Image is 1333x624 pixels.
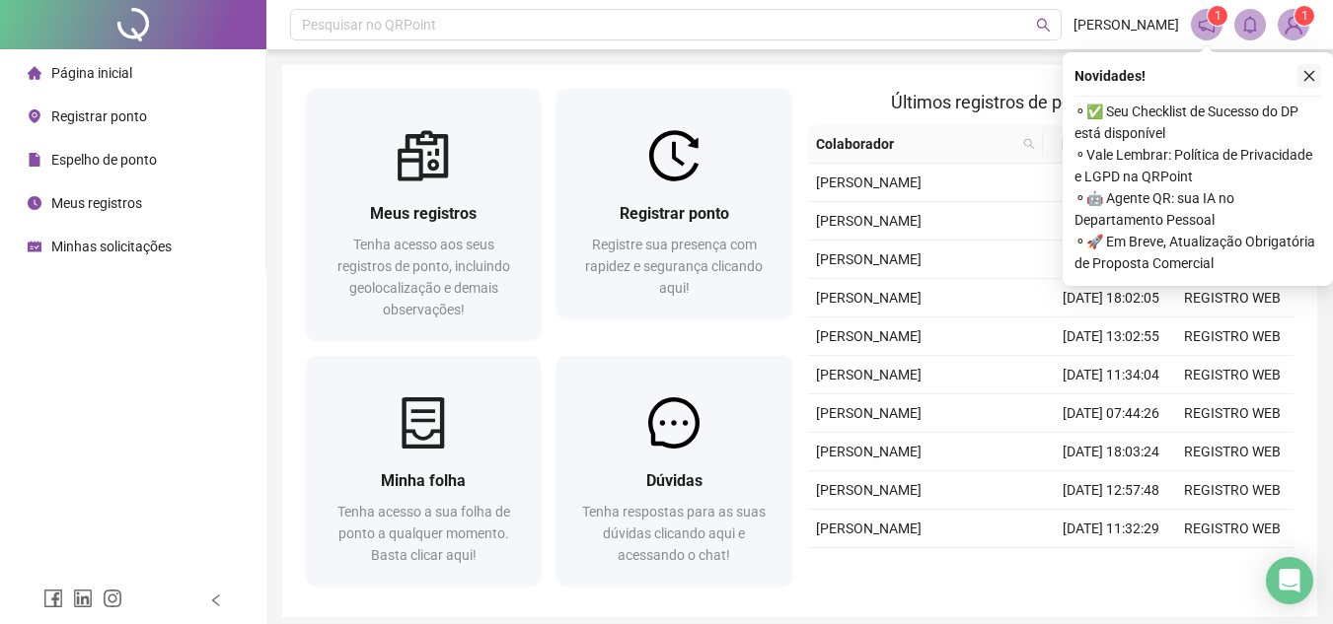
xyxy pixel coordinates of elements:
[337,237,510,317] span: Tenha acesso aos seus registros de ponto, incluindo geolocalização e demais observações!
[1051,510,1172,548] td: [DATE] 11:32:29
[1172,279,1294,317] td: REGISTRO WEB
[1051,433,1172,471] td: [DATE] 18:03:24
[1051,133,1137,155] span: Data/Hora
[646,471,703,490] span: Dúvidas
[1172,317,1294,356] td: REGISTRO WEB
[51,239,172,254] span: Minhas solicitações
[28,109,41,123] span: environment
[209,593,223,607] span: left
[1074,14,1179,35] span: [PERSON_NAME]
[1074,231,1321,274] span: ⚬ 🚀 Em Breve, Atualização Obrigatória de Proposta Comercial
[816,520,922,536] span: [PERSON_NAME]
[1266,557,1313,604] div: Open Intercom Messenger
[582,504,766,563] span: Tenha respostas para as suas dúvidas clicando aqui e acessando o chat!
[816,251,922,267] span: [PERSON_NAME]
[306,356,541,586] a: Minha folhaTenha acesso a sua folha de ponto a qualquer momento. Basta clicar aqui!
[51,108,147,124] span: Registrar ponto
[556,356,791,586] a: DúvidasTenha respostas para as suas dúvidas clicando aqui e acessando o chat!
[1172,433,1294,471] td: REGISTRO WEB
[1074,144,1321,187] span: ⚬ Vale Lembrar: Política de Privacidade e LGPD na QRPoint
[73,589,93,608] span: linkedin
[306,89,541,340] a: Meus registrosTenha acesso aos seus registros de ponto, incluindo geolocalização e demais observa...
[816,174,922,190] span: [PERSON_NAME]
[1301,9,1308,23] span: 1
[816,444,922,459] span: [PERSON_NAME]
[1215,9,1222,23] span: 1
[1043,125,1160,164] th: Data/Hora
[816,367,922,382] span: [PERSON_NAME]
[1074,65,1146,87] span: Novidades !
[370,204,477,223] span: Meus registros
[1198,16,1216,34] span: notification
[816,482,922,498] span: [PERSON_NAME]
[1019,129,1039,159] span: search
[43,589,63,608] span: facebook
[103,589,122,608] span: instagram
[28,66,41,80] span: home
[381,471,466,490] span: Minha folha
[1023,138,1035,150] span: search
[585,237,763,296] span: Registre sua presença com rapidez e segurança clicando aqui!
[816,133,1016,155] span: Colaborador
[1172,471,1294,510] td: REGISTRO WEB
[1172,510,1294,548] td: REGISTRO WEB
[28,196,41,210] span: clock-circle
[337,504,510,563] span: Tenha acesso a sua folha de ponto a qualquer momento. Basta clicar aqui!
[1302,69,1316,83] span: close
[1279,10,1308,39] img: 84440
[1172,356,1294,394] td: REGISTRO WEB
[1074,187,1321,231] span: ⚬ 🤖 Agente QR: sua IA no Departamento Pessoal
[28,240,41,253] span: schedule
[1172,394,1294,433] td: REGISTRO WEB
[1051,356,1172,394] td: [DATE] 11:34:04
[556,89,791,318] a: Registrar pontoRegistre sua presença com rapidez e segurança clicando aqui!
[51,65,132,81] span: Página inicial
[1172,548,1294,587] td: REGISTRO WEB
[51,195,142,211] span: Meus registros
[1295,6,1314,26] sup: Atualize o seu contato no menu Meus Dados
[28,153,41,167] span: file
[816,290,922,306] span: [PERSON_NAME]
[51,152,157,168] span: Espelho de ponto
[1036,18,1051,33] span: search
[1051,279,1172,317] td: [DATE] 18:02:05
[1051,241,1172,279] td: [DATE] 08:18:44
[816,405,922,421] span: [PERSON_NAME]
[891,92,1210,112] span: Últimos registros de ponto sincronizados
[816,213,922,229] span: [PERSON_NAME]
[1051,202,1172,241] td: [DATE] 11:46:02
[1074,101,1321,144] span: ⚬ ✅ Seu Checklist de Sucesso do DP está disponível
[1051,317,1172,356] td: [DATE] 13:02:55
[1241,16,1259,34] span: bell
[1051,548,1172,587] td: [DATE] 08:18:50
[620,204,729,223] span: Registrar ponto
[1051,394,1172,433] td: [DATE] 07:44:26
[1051,164,1172,202] td: [DATE] 13:03:01
[816,328,922,344] span: [PERSON_NAME]
[1208,6,1227,26] sup: 1
[1051,471,1172,510] td: [DATE] 12:57:48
